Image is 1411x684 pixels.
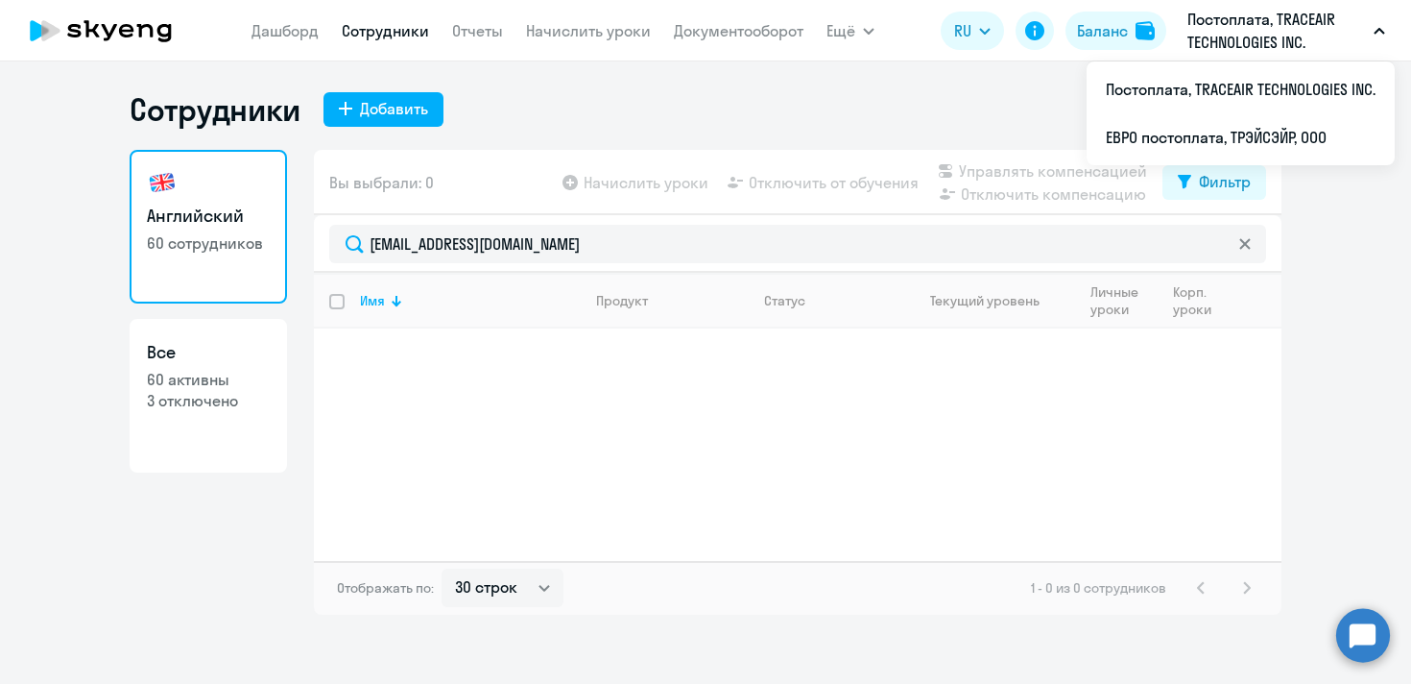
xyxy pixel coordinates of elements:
span: 1 - 0 из 0 сотрудников [1031,579,1166,597]
div: Текущий уровень [912,292,1074,309]
p: Постоплата, TRACEAIR TECHNOLOGIES INC. [1187,8,1366,54]
span: Ещё [826,19,855,42]
div: Баланс [1077,19,1128,42]
h1: Сотрудники [130,90,300,129]
span: Отображать по: [337,579,434,597]
a: Отчеты [452,21,503,40]
div: Статус [764,292,805,309]
h3: Все [147,340,270,365]
img: english [147,167,178,198]
button: Балансbalance [1065,12,1166,50]
div: Имя [360,292,580,309]
img: balance [1136,21,1155,40]
div: Личные уроки [1090,283,1157,318]
div: Корп. уроки [1173,283,1227,318]
p: 60 сотрудников [147,232,270,254]
div: Продукт [596,292,648,309]
div: Корп. уроки [1173,283,1211,318]
a: Английский60 сотрудников [130,150,287,304]
button: Фильтр [1162,165,1266,200]
ul: Ещё [1087,61,1395,165]
a: Начислить уроки [526,21,651,40]
div: Имя [360,292,385,309]
button: Ещё [826,12,874,50]
a: Документооборот [674,21,803,40]
div: Статус [764,292,896,309]
div: Продукт [596,292,748,309]
h3: Английский [147,204,270,229]
button: RU [941,12,1004,50]
span: Вы выбрали: 0 [329,171,434,194]
div: Личные уроки [1090,283,1139,318]
p: 60 активны [147,369,270,390]
button: Добавить [323,92,443,127]
a: Сотрудники [342,21,429,40]
p: 3 отключено [147,390,270,411]
span: RU [954,19,971,42]
button: Постоплата, TRACEAIR TECHNOLOGIES INC. [1178,8,1395,54]
a: Все60 активны3 отключено [130,319,287,473]
div: Текущий уровень [930,292,1040,309]
input: Поиск по имени, email, продукту или статусу [329,225,1266,263]
div: Добавить [360,97,428,120]
a: Дашборд [251,21,319,40]
div: Фильтр [1199,170,1251,193]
